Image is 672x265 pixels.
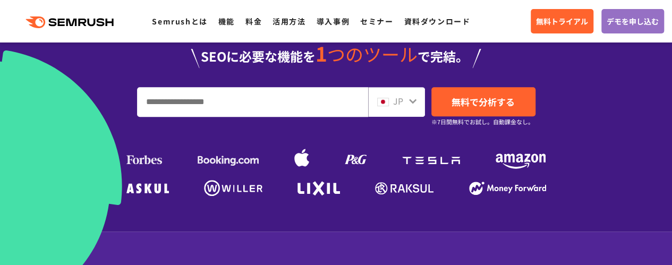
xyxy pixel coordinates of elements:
[152,16,207,27] a: Semrushとは
[360,16,393,27] a: セミナー
[218,16,235,27] a: 機能
[601,9,664,33] a: デモを申し込む
[536,15,588,27] span: 無料トライアル
[138,88,368,116] input: URL、キーワードを入力してください
[273,16,305,27] a: 活用方法
[531,9,593,33] a: 無料トライアル
[317,16,350,27] a: 導入事例
[431,87,535,116] a: 無料で分析する
[431,117,534,127] small: ※7日間無料でお試し。自動課金なし。
[452,95,515,108] span: 無料で分析する
[31,44,642,68] div: SEOに必要な機能を
[404,16,470,27] a: 資料ダウンロード
[327,41,418,67] span: つのツール
[418,47,469,65] span: で完結。
[316,39,327,67] span: 1
[393,95,403,107] span: JP
[607,15,659,27] span: デモを申し込む
[245,16,262,27] a: 料金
